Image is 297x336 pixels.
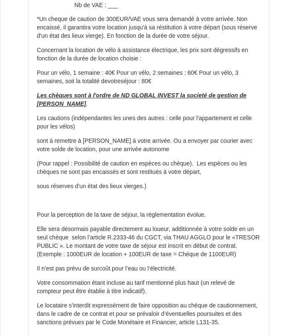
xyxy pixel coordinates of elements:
[37,279,261,296] p: Votre consommation étant incluse au tarif mentionné plus haut (un relevé de compteur peut être ét...
[37,211,261,219] p: Pour la perception de la taxe de séjour, la règlementation évolue.
[37,15,261,40] p: *Un cheque de caution de 300EUR/VAE vous sera demandé à votre arrivée. Non encaissé, il garantira...
[37,114,261,131] p: Les cautions (indépendantes les unes des autres : celle pour l'appartement et celle pour les vélos)
[37,265,261,273] p: Il n’est pas prévu de surcoût pour l’eau ou l’électricité.
[37,182,261,191] p: sous réserves d'un état des lieux vierges.)
[37,69,261,86] p: Pour un vélo, 1 semaine : 40€ Pour un vélo, 2 semaines : 60€ Pour un vélo, 3 semaines, soit la to...
[86,100,88,107] em: .
[37,137,261,154] p: sont à remettre à [PERSON_NAME] à votre arrivée. Ou a envoyer par courier avec votre solde de loc...
[37,225,261,259] p: Elle sera désormais payable directement au loueur, additionnée à votre solde en un seul chèque se...
[37,160,261,176] p: (Pour rappel : Possibilité de caution en espèces ou chèque). Les espèces ou les chèques ne sont p...
[37,302,261,327] p: Le locataire s'interdit expressément de faire opposition au chèque de cautionnement, dans le cadr...
[37,92,246,107] u: Les chèques sont à l'ordre de ND GLOBAL INVEST la societé de gestion de [PERSON_NAME]
[37,46,261,63] p: Concernant la location de vélo à assistance électrique, les prix sont dégressifs en fonction de l...
[108,78,121,84] span: votre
